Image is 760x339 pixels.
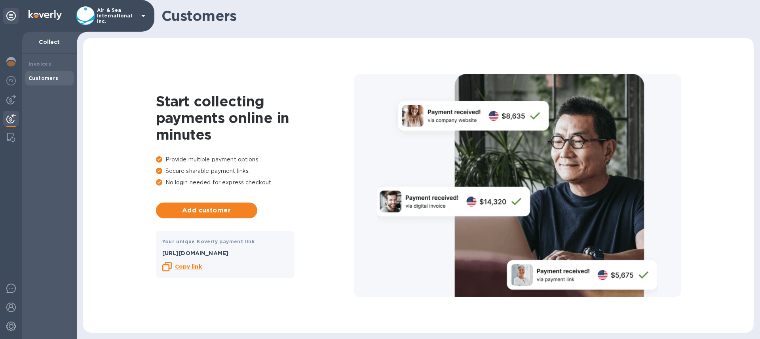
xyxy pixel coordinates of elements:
[161,8,747,24] h1: Customers
[28,75,59,81] b: Customers
[97,8,137,24] p: Air & Sea International Inc.
[28,10,62,20] img: Logo
[156,178,354,187] p: No login needed for express checkout.
[162,206,251,215] span: Add customer
[156,203,257,218] button: Add customer
[156,93,354,143] h1: Start collecting payments online in minutes
[3,8,19,24] div: Unpin categories
[162,249,288,257] p: [URL][DOMAIN_NAME]
[6,76,16,85] img: Foreign exchange
[156,155,354,164] p: Provide multiple payment options.
[28,61,51,67] b: Invoices
[156,167,354,175] p: Secure sharable payment links.
[28,38,70,46] p: Collect
[175,263,202,270] b: Copy link
[162,239,255,244] b: Your unique Koverly payment link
